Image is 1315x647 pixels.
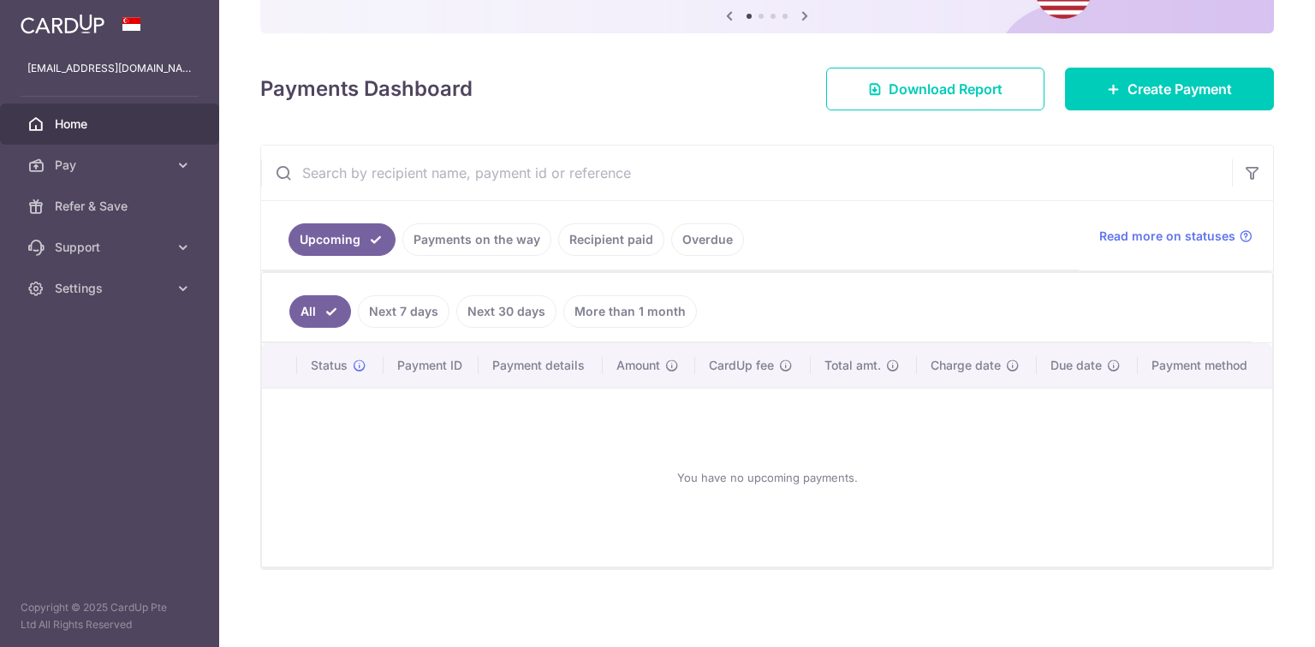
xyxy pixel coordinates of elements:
a: Download Report [826,68,1044,110]
a: All [289,295,351,328]
span: Pay [55,157,168,174]
span: Download Report [889,79,1003,99]
span: Read more on statuses [1099,228,1235,245]
span: Home [55,116,168,133]
span: Status [311,357,348,374]
input: Search by recipient name, payment id or reference [261,145,1232,200]
a: Create Payment [1065,68,1274,110]
span: Charge date [931,357,1001,374]
a: More than 1 month [563,295,697,328]
span: CardUp fee [709,357,774,374]
span: Total amt. [824,357,881,374]
a: Next 7 days [358,295,449,328]
img: CardUp [21,14,104,34]
a: Upcoming [289,223,396,256]
th: Payment details [479,343,603,388]
span: Create Payment [1128,79,1232,99]
span: Amount [616,357,660,374]
a: Read more on statuses [1099,228,1253,245]
span: Support [55,239,168,256]
th: Payment method [1138,343,1272,388]
span: Help [39,12,74,27]
a: Next 30 days [456,295,556,328]
h4: Payments Dashboard [260,74,473,104]
p: [EMAIL_ADDRESS][DOMAIN_NAME] [27,60,192,77]
span: Settings [55,280,168,297]
a: Recipient paid [558,223,664,256]
a: Overdue [671,223,744,256]
span: Refer & Save [55,198,168,215]
div: You have no upcoming payments. [283,402,1252,553]
th: Payment ID [384,343,479,388]
a: Payments on the way [402,223,551,256]
span: Due date [1050,357,1102,374]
